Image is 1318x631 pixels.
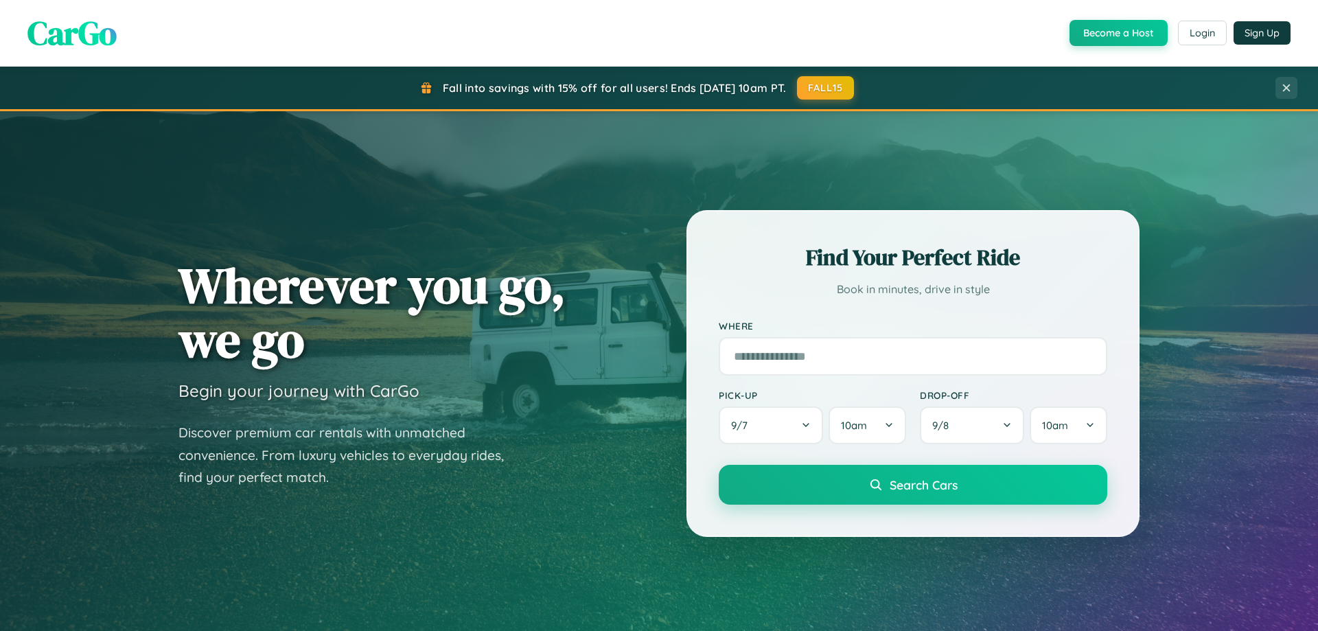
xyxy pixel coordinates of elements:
[1178,21,1227,45] button: Login
[178,258,566,367] h1: Wherever you go, we go
[719,279,1107,299] p: Book in minutes, drive in style
[920,389,1107,401] label: Drop-off
[719,465,1107,505] button: Search Cars
[178,380,419,401] h3: Begin your journey with CarGo
[731,419,754,432] span: 9 / 7
[841,419,867,432] span: 10am
[1234,21,1291,45] button: Sign Up
[719,406,823,444] button: 9/7
[797,76,855,100] button: FALL15
[719,389,906,401] label: Pick-up
[1030,406,1107,444] button: 10am
[829,406,906,444] button: 10am
[178,422,522,489] p: Discover premium car rentals with unmatched convenience. From luxury vehicles to everyday rides, ...
[920,406,1024,444] button: 9/8
[443,81,787,95] span: Fall into savings with 15% off for all users! Ends [DATE] 10am PT.
[932,419,956,432] span: 9 / 8
[719,320,1107,332] label: Where
[890,477,958,492] span: Search Cars
[1042,419,1068,432] span: 10am
[1070,20,1168,46] button: Become a Host
[719,242,1107,273] h2: Find Your Perfect Ride
[27,10,117,56] span: CarGo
